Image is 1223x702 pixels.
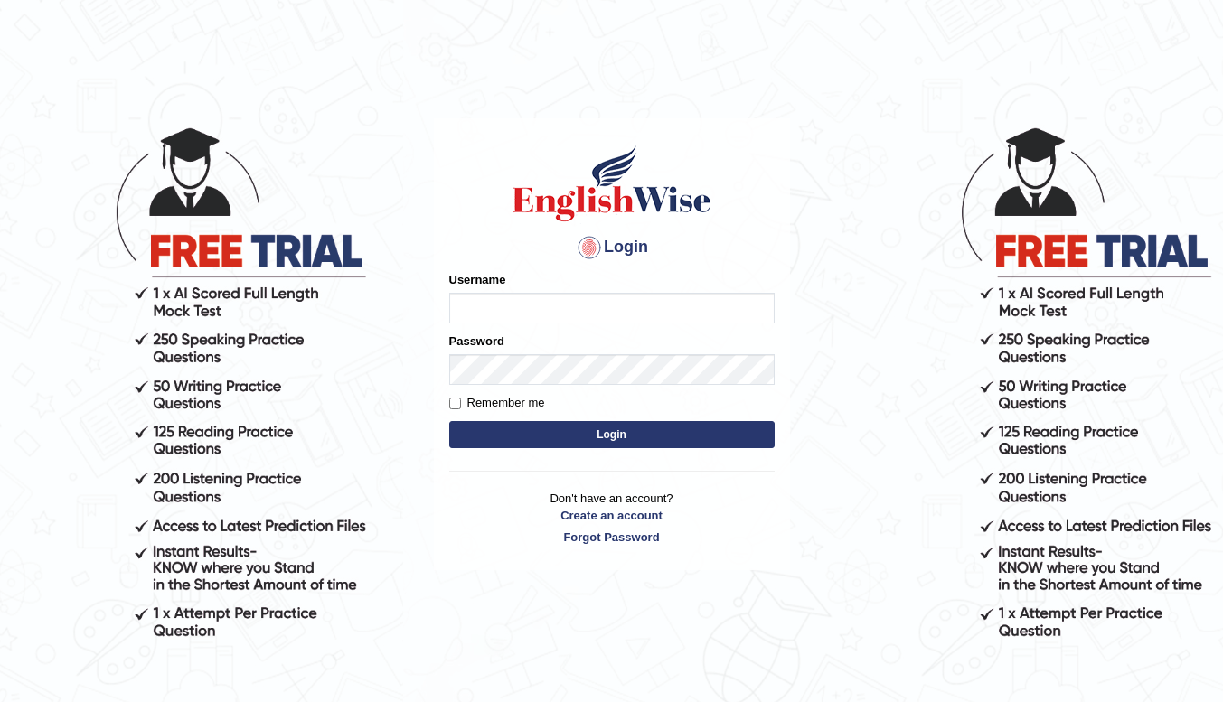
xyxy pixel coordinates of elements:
h4: Login [449,233,775,262]
label: Username [449,271,506,288]
p: Don't have an account? [449,490,775,546]
label: Password [449,332,504,350]
img: Logo of English Wise sign in for intelligent practice with AI [509,143,715,224]
a: Create an account [449,507,775,524]
input: Remember me [449,398,461,409]
a: Forgot Password [449,529,775,546]
button: Login [449,421,775,448]
label: Remember me [449,394,545,412]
